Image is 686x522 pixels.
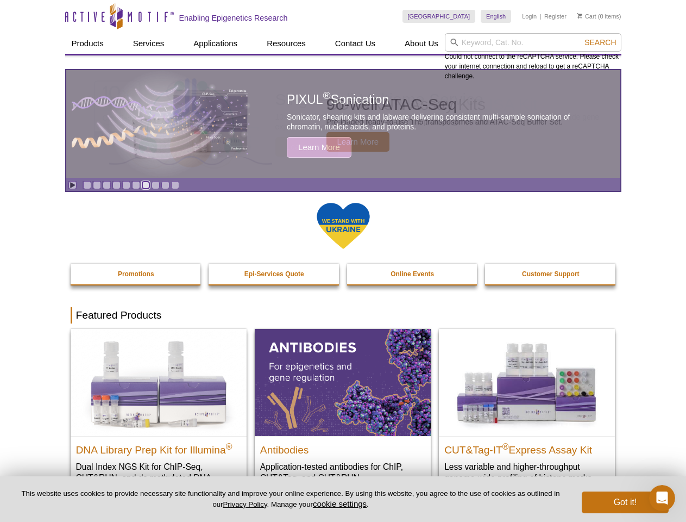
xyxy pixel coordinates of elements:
strong: Epi-Services Quote [244,270,304,278]
a: Toggle autoplay [68,181,77,189]
a: CUT&Tag-IT® Express Assay Kit CUT&Tag-IT®Express Assay Kit Less variable and higher-throughput ge... [439,329,615,494]
a: Promotions [71,264,202,284]
span: PIXUL Sonication [287,92,389,107]
h2: Enabling Epigenetics Research [179,13,288,23]
button: Search [581,38,619,47]
a: Go to slide 6 [132,181,140,189]
h2: Featured Products [71,307,616,324]
a: Customer Support [485,264,616,284]
img: PIXUL sonication [72,70,251,178]
strong: Online Events [391,270,434,278]
a: Go to slide 1 [83,181,91,189]
a: Go to slide 5 [122,181,130,189]
a: Register [544,13,567,20]
a: [GEOGRAPHIC_DATA] [402,10,476,23]
img: DNA Library Prep Kit for Illumina [71,329,247,436]
a: Go to slide 10 [171,181,179,189]
iframe: Intercom live chat [649,485,675,511]
sup: ® [502,442,509,451]
img: CUT&Tag-IT® Express Assay Kit [439,329,615,436]
p: This website uses cookies to provide necessary site functionality and improve your online experie... [17,489,564,509]
button: cookie settings [313,499,367,508]
a: Services [127,33,171,54]
img: We Stand With Ukraine [316,202,370,250]
h2: DNA Library Prep Kit for Illumina [76,439,241,456]
a: Go to slide 4 [112,181,121,189]
span: Learn More [287,137,351,158]
a: Online Events [347,264,479,284]
a: Epi-Services Quote [209,264,340,284]
a: Contact Us [329,33,382,54]
img: Your Cart [577,13,582,18]
a: Go to slide 2 [93,181,101,189]
a: Resources [260,33,312,54]
h2: CUT&Tag-IT Express Assay Kit [444,439,609,456]
a: Go to slide 8 [152,181,160,189]
a: Login [522,13,537,20]
p: Sonicator, shearing kits and labware delivering consistent multi-sample sonication of chromatin, ... [287,112,595,132]
p: Dual Index NGS Kit for ChIP-Seq, CUT&RUN, and ds methylated DNA assays. [76,461,241,494]
span: Search [584,38,616,47]
a: All Antibodies Antibodies Application-tested antibodies for ChIP, CUT&Tag, and CUT&RUN. [255,329,431,494]
img: All Antibodies [255,329,431,436]
div: Could not connect to the reCAPTCHA service. Please check your internet connection and reload to g... [445,33,621,81]
a: Applications [187,33,244,54]
li: (0 items) [577,10,621,23]
sup: ® [323,90,331,102]
a: Privacy Policy [223,500,267,508]
button: Got it! [582,492,669,513]
a: Cart [577,13,596,20]
a: About Us [398,33,445,54]
sup: ® [226,442,232,451]
li: | [540,10,542,23]
a: Go to slide 3 [103,181,111,189]
h2: Antibodies [260,439,425,456]
p: Application-tested antibodies for ChIP, CUT&Tag, and CUT&RUN. [260,461,425,483]
a: DNA Library Prep Kit for Illumina DNA Library Prep Kit for Illumina® Dual Index NGS Kit for ChIP-... [71,329,247,505]
p: Less variable and higher-throughput genome-wide profiling of histone marks​. [444,461,609,483]
a: Products [65,33,110,54]
a: English [481,10,511,23]
a: Go to slide 9 [161,181,169,189]
a: PIXUL sonication PIXUL®Sonication Sonicator, shearing kits and labware delivering consistent mult... [66,70,620,178]
strong: Customer Support [522,270,579,278]
strong: Promotions [118,270,154,278]
a: Go to slide 7 [142,181,150,189]
article: PIXUL Sonication [66,70,620,178]
input: Keyword, Cat. No. [445,33,621,52]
